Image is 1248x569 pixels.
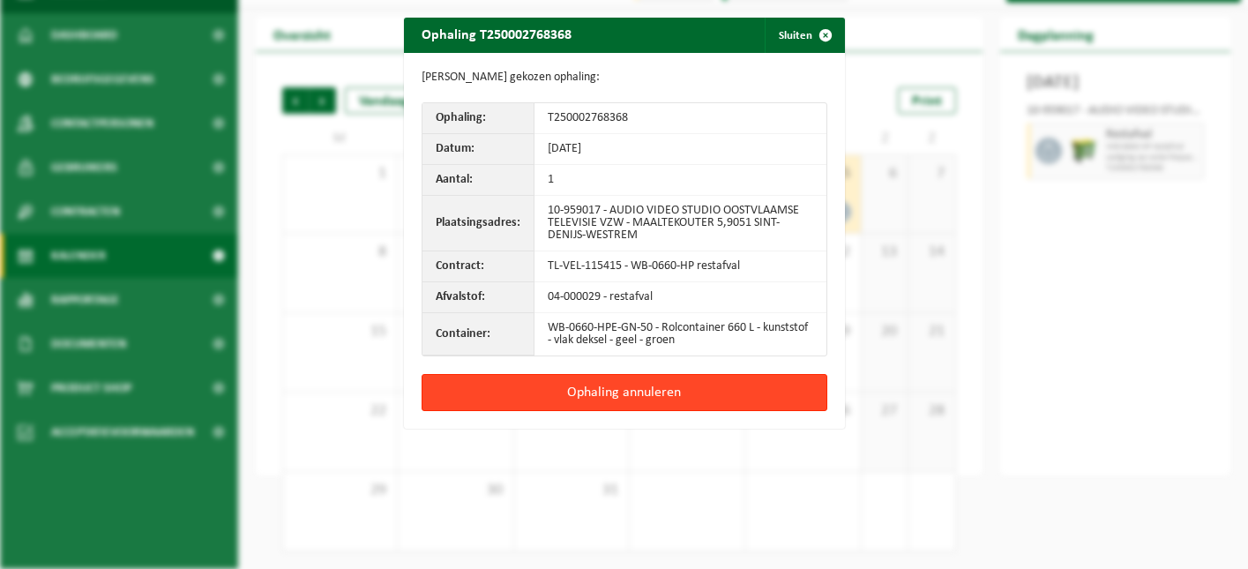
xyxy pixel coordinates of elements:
td: 04-000029 - restafval [534,282,826,313]
button: Ophaling annuleren [422,374,827,411]
th: Aantal: [422,165,534,196]
th: Datum: [422,134,534,165]
p: [PERSON_NAME] gekozen ophaling: [422,71,827,85]
th: Plaatsingsadres: [422,196,534,251]
th: Afvalstof: [422,282,534,313]
h2: Ophaling T250002768368 [404,18,589,51]
td: T250002768368 [534,103,826,134]
td: 10-959017 - AUDIO VIDEO STUDIO OOSTVLAAMSE TELEVISIE VZW - MAALTEKOUTER 5,9051 SINT-DENIJS-WESTREM [534,196,826,251]
td: 1 [534,165,826,196]
button: Sluiten [765,18,843,53]
th: Contract: [422,251,534,282]
td: TL-VEL-115415 - WB-0660-HP restafval [534,251,826,282]
th: Container: [422,313,534,356]
td: [DATE] [534,134,826,165]
td: WB-0660-HPE-GN-50 - Rolcontainer 660 L - kunststof - vlak deksel - geel - groen [534,313,826,356]
th: Ophaling: [422,103,534,134]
